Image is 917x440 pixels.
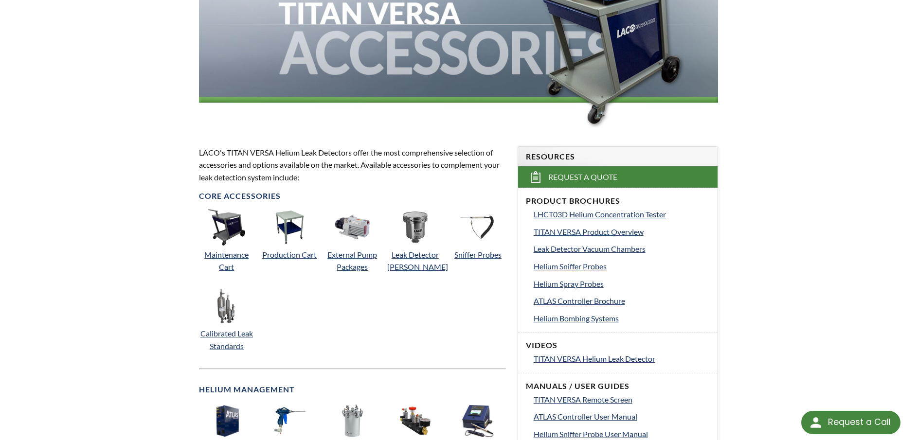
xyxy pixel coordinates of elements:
[208,209,245,246] img: 3" x 8" Bombing Chamber
[534,395,632,404] span: TITAN VERSA Remote Screen
[534,227,644,236] span: TITAN VERSA Product Overview
[460,209,496,246] img: 14" x 19" Bombing Chamber
[828,411,891,433] div: Request a Call
[534,393,710,406] a: TITAN VERSA Remote Screen
[327,250,377,272] a: External Pump Packages
[199,191,506,201] h4: Core Accessories
[534,314,619,323] span: Helium Bombing Systems
[534,429,648,439] span: Helium Sniffer Probe User Manual
[199,385,506,395] h4: Helium Management
[534,410,710,423] a: ATLAS Controller User Manual
[526,381,710,391] h4: Manuals / User Guides
[534,208,710,221] a: LHCT03D Helium Concentration Tester
[534,312,710,325] a: Helium Bombing Systems
[518,166,718,188] a: Request a Quote
[460,403,496,439] img: 8" x 3" Bombing Chamber
[534,210,666,219] span: LHCT03D Helium Concentration Tester
[534,354,655,363] span: TITAN VERSA Helium Leak Detector
[526,152,710,162] h4: Resources
[271,403,308,439] img: 10" x 10" Bombing Chamber
[534,296,625,305] span: ATLAS Controller Brochure
[534,352,710,365] a: TITAN VERSA Helium Leak Detector
[534,226,710,238] a: TITAN VERSA Product Overview
[526,340,710,351] h4: Videos
[387,250,448,272] a: Leak Detector [PERSON_NAME]
[454,250,502,259] a: Sniffer Probes
[801,411,900,434] div: Request a Call
[334,403,371,439] img: 14" x 19" Bombing Chamber
[397,209,433,246] img: 8" x 3" Bombing Chamber
[534,412,637,421] span: ATLAS Controller User Manual
[334,209,371,246] img: 10" x 10" Bombing Chamber
[548,172,617,182] span: Request a Quote
[534,243,710,255] a: Leak Detector Vacuum Chambers
[526,196,710,206] h4: Product Brochures
[534,244,646,253] span: Leak Detector Vacuum Chambers
[808,415,824,430] img: round button
[208,288,245,325] img: 8" x 3" Bombing Chamber
[271,209,308,246] img: 3" x 8" Bombing Chamber
[397,403,433,439] img: 14" x 19" Bombing Chamber
[204,250,249,272] a: Maintenance Cart
[534,295,710,307] a: ATLAS Controller Brochure
[534,279,604,288] span: Helium Spray Probes
[199,146,506,184] p: LACO's TITAN VERSA Helium Leak Detectors offer the most comprehensive selection of accessories an...
[208,403,245,439] img: 3" x 8" Bombing Chamber
[534,260,710,273] a: Helium Sniffer Probes
[200,329,253,351] a: Calibrated Leak Standards
[262,250,317,259] a: Production Cart
[534,262,607,271] span: Helium Sniffer Probes
[534,278,710,290] a: Helium Spray Probes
